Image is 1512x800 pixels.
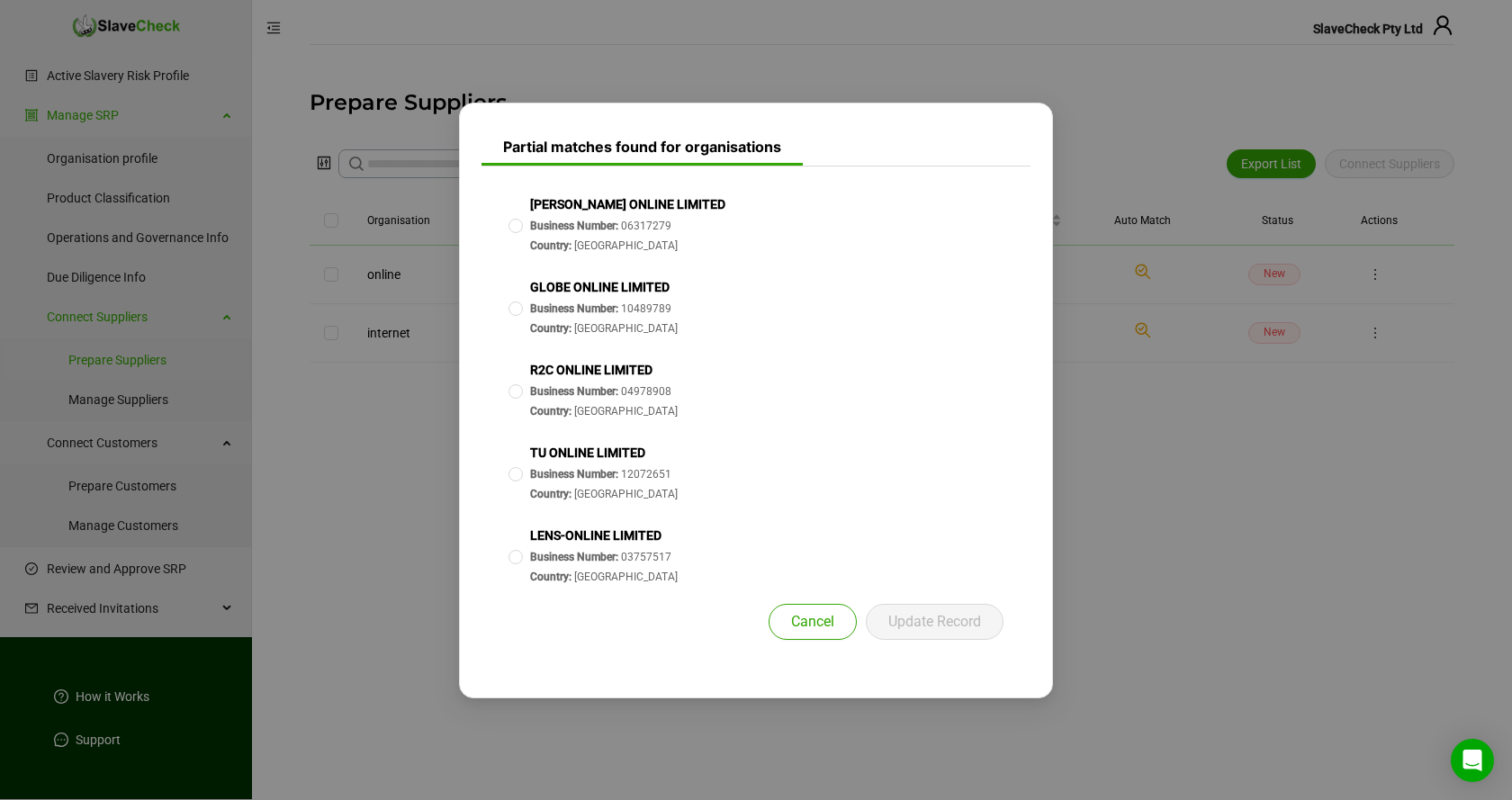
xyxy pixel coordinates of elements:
div: 06317279 [530,217,725,235]
div: TU ONLINE LIMITED [530,444,678,462]
div: [GEOGRAPHIC_DATA] [530,402,678,420]
h3: Partial matches found for organisations [481,121,803,166]
strong: Country: [530,488,571,500]
strong: Business Number: [530,220,618,232]
div: [GEOGRAPHIC_DATA] [530,319,678,337]
div: [GEOGRAPHIC_DATA] [530,237,725,255]
div: [GEOGRAPHIC_DATA] [530,485,678,503]
div: 03757517 [530,548,678,566]
strong: Business Number: [530,385,618,398]
div: GLOBE ONLINE LIMITED [530,278,678,296]
div: 04978908 [530,382,678,400]
strong: Country: [530,405,571,418]
button: Update Record [866,604,1003,640]
div: 12072651 [530,465,678,483]
div: LENS-ONLINE LIMITED [530,526,678,544]
div: Open Intercom Messenger [1451,739,1494,782]
strong: Country: [530,571,571,583]
div: [PERSON_NAME] ONLINE LIMITED [530,195,725,213]
strong: Country: [530,239,571,252]
button: Cancel [769,604,857,640]
span: Cancel [791,611,834,633]
strong: Country: [530,322,571,335]
strong: Business Number: [530,302,618,315]
strong: Business Number: [530,551,618,563]
div: 10489789 [530,300,678,318]
div: [GEOGRAPHIC_DATA] [530,568,678,586]
div: R2C ONLINE LIMITED [530,361,678,379]
strong: Business Number: [530,468,618,481]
